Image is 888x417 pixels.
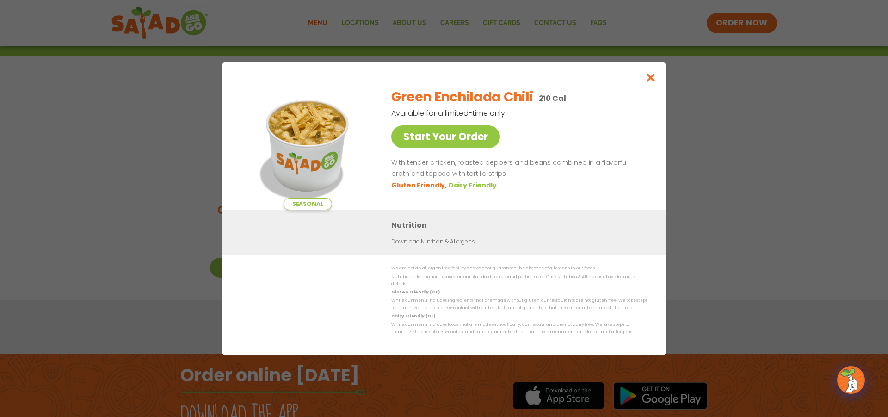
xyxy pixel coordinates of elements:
[284,198,332,210] span: Seasonal
[391,87,533,107] h2: Green Enchilada Chili
[636,62,666,93] button: Close modal
[391,237,475,246] a: Download Nutrition & Allergens
[391,180,448,190] li: Gluten Friendly
[391,107,599,119] p: Available for a limited-time only
[449,180,499,190] li: Dairy Friendly
[391,297,647,311] p: While our menu includes ingredients that are made without gluten, our restaurants are not gluten ...
[539,93,566,104] p: 210 Cal
[391,157,644,180] p: With tender chicken, roasted peppers and beans combined in a flavorful broth and topped with tort...
[243,81,372,210] img: Featured product photo for Green Enchilada Chili
[391,265,647,272] p: We are not an allergen free facility and cannot guarantee the absence of allergens in our foods.
[391,313,435,319] strong: Dairy Friendly (DF)
[391,321,647,336] p: While our menu includes foods that are made without dairy, our restaurants are not dairy free. We...
[838,367,864,393] img: wpChatIcon
[391,273,647,287] p: Nutrition information is based on our standard recipes and portion sizes. Click Nutrition & Aller...
[391,289,439,295] strong: Gluten Friendly (GF)
[391,219,652,231] h3: Nutrition
[391,125,500,148] a: Start Your Order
